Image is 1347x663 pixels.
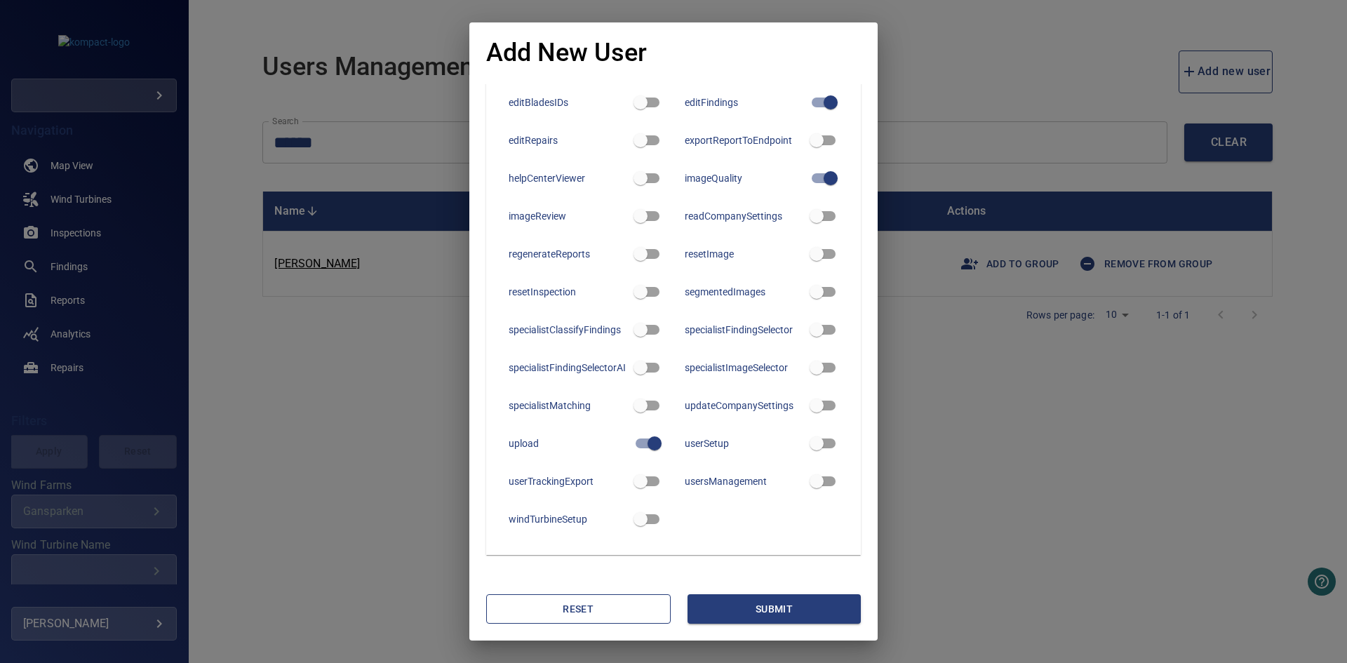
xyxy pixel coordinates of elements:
div: updateCompanySettings [685,399,803,413]
div: usersManagement [685,474,803,488]
span: Reset [502,601,655,618]
div: specialistClassifyFindings [509,323,627,337]
div: resetInspection [509,285,627,299]
span: Submit [693,601,856,618]
div: readCompanySettings [685,209,803,223]
div: editBladesIDs [509,95,627,109]
div: userSetup [685,436,803,450]
div: upload [509,436,627,450]
button: Reset [486,594,671,624]
div: resetImage [685,247,803,261]
div: specialistMatching [509,399,627,413]
div: imageQuality [685,171,803,185]
div: userTrackingExport [509,474,627,488]
div: helpCenterViewer [509,171,627,185]
div: segmentedImages [685,285,803,299]
div: editFindings [685,95,803,109]
div: windTurbineSetup [509,512,627,526]
div: specialistFindingSelectorAI [509,361,627,375]
button: Submit [688,594,862,624]
div: specialistFindingSelector [685,323,803,337]
div: editRepairs [509,133,627,147]
div: exportReportToEndpoint [685,133,803,147]
h1: Add New User [486,39,647,67]
div: regenerateReports [509,247,627,261]
div: imageReview [509,209,627,223]
div: specialistImageSelector [685,361,803,375]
